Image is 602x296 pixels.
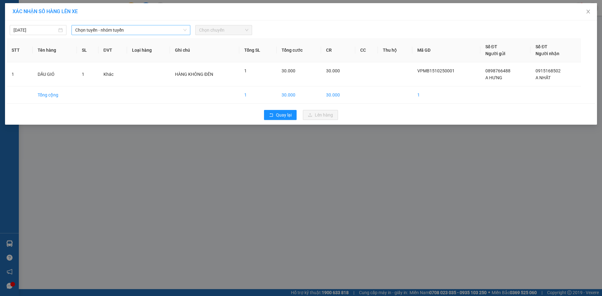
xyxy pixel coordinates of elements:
button: Close [579,3,597,21]
img: logo.jpg [8,8,39,39]
th: STT [7,38,33,62]
span: A NHẤT [536,75,551,80]
span: 1 [82,72,84,77]
span: 0898766488 [485,68,510,73]
span: Số ĐT [485,44,497,49]
td: 1 [412,86,480,104]
th: Tên hàng [33,38,77,62]
li: [STREET_ADDRESS][PERSON_NAME]. [GEOGRAPHIC_DATA], Tỉnh [GEOGRAPHIC_DATA] [59,15,262,23]
span: A HƯNG [485,75,502,80]
span: HÀNG KHÔNG ĐÊN [175,72,213,77]
span: VPMB1510250001 [417,68,455,73]
b: GỬI : PV Mộc Bài [8,45,74,56]
th: Tổng cước [277,38,321,62]
th: CR [321,38,355,62]
span: 1 [244,68,247,73]
span: 30.000 [282,68,295,73]
th: Thu hộ [378,38,412,62]
th: Tổng SL [239,38,277,62]
span: Chọn tuyến - nhóm tuyến [75,25,187,35]
span: Chọn chuyến [199,25,248,35]
th: Mã GD [412,38,480,62]
span: 0915168502 [536,68,561,73]
th: Loại hàng [127,38,170,62]
input: 15/10/2025 [13,27,57,34]
span: close [586,9,591,14]
span: Quay lại [276,112,292,118]
span: Người nhận [536,51,559,56]
td: 1 [7,62,33,86]
td: DẦU GIÓ [33,62,77,86]
span: down [183,28,187,32]
th: ĐVT [98,38,127,62]
button: rollbackQuay lại [264,110,297,120]
span: rollback [269,113,273,118]
th: CC [355,38,378,62]
button: uploadLên hàng [303,110,338,120]
td: Khác [98,62,127,86]
td: 30.000 [321,86,355,104]
span: 30.000 [326,68,340,73]
th: SL [77,38,98,62]
td: Tổng cộng [33,86,77,104]
td: 30.000 [277,86,321,104]
li: Hotline: 1900 8153 [59,23,262,31]
th: Ghi chú [170,38,239,62]
span: XÁC NHẬN SỐ HÀNG LÊN XE [13,8,78,14]
span: Người gửi [485,51,505,56]
td: 1 [239,86,277,104]
span: Số ĐT [536,44,547,49]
